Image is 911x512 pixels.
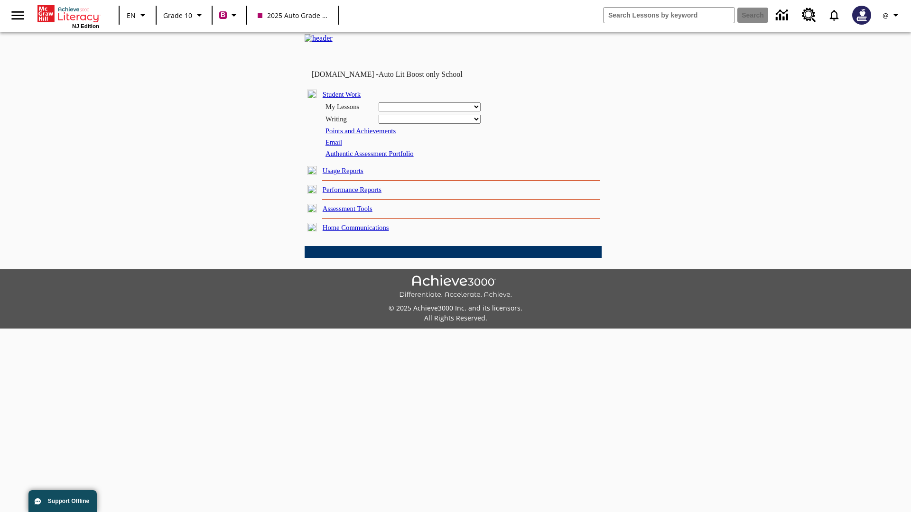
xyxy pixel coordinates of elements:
[852,6,871,25] img: Avatar
[325,150,414,157] a: Authentic Assessment Portfolio
[323,167,363,174] a: Usage Reports
[325,127,396,135] a: Points and Achievements
[325,138,342,146] a: Email
[48,498,89,504] span: Support Offline
[325,103,373,111] div: My Lessons
[883,10,889,20] span: @
[37,3,99,29] div: Home
[877,7,907,24] button: Profile/Settings
[215,7,243,24] button: Boost Class color is violet red. Change class color
[127,10,136,20] span: EN
[846,3,877,27] button: Select a new avatar
[307,166,317,174] img: plus.gif
[28,490,97,512] button: Support Offline
[159,7,209,24] button: Grade: Grade 10, Select a grade
[221,9,225,21] span: B
[4,1,32,29] button: Open side menu
[122,7,153,24] button: Language: EN, Select a language
[604,8,734,23] input: search field
[258,10,328,20] span: 2025 Auto Grade 10
[305,34,333,43] img: header
[307,90,317,98] img: minus.gif
[163,10,192,20] span: Grade 10
[323,186,381,193] a: Performance Reports
[307,223,317,231] img: plus.gif
[323,91,361,98] a: Student Work
[379,70,463,78] nobr: Auto Lit Boost only School
[323,205,372,212] a: Assessment Tools
[822,3,846,27] a: Notifications
[72,23,99,29] span: NJ Edition
[312,70,486,79] td: [DOMAIN_NAME] -
[325,115,373,123] div: Writing
[399,275,512,299] img: Achieve3000 Differentiate Accelerate Achieve
[323,224,389,231] a: Home Communications
[307,204,317,212] img: plus.gif
[770,2,796,28] a: Data Center
[796,2,822,28] a: Resource Center, Will open in new tab
[307,185,317,193] img: plus.gif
